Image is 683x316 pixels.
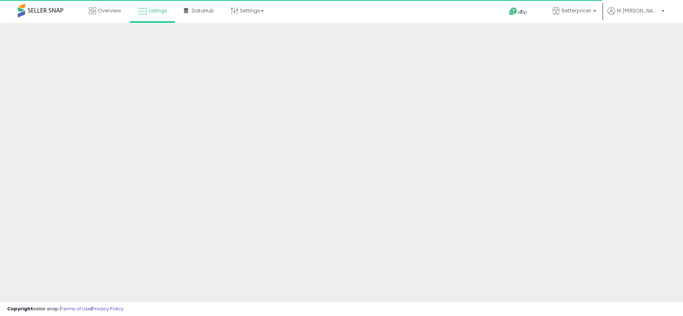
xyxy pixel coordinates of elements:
[61,305,91,312] a: Terms of Use
[98,7,121,14] span: Overview
[192,7,214,14] span: DataHub
[92,305,123,312] a: Privacy Policy
[7,306,123,312] div: seller snap | |
[518,9,527,15] span: Help
[503,2,541,23] a: Help
[617,7,660,14] span: Hi [PERSON_NAME]
[608,7,665,23] a: Hi [PERSON_NAME]
[509,7,518,16] i: Get Help
[7,305,33,312] strong: Copyright
[149,7,167,14] span: Listings
[562,7,591,14] span: Betterpricer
